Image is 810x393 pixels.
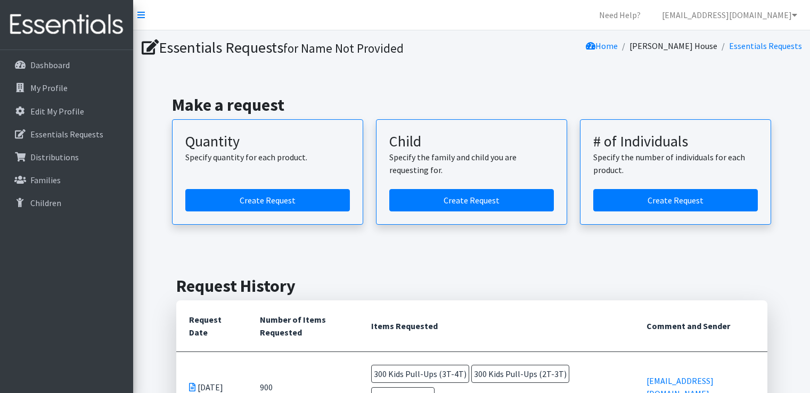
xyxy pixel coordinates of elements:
th: Request Date [176,300,247,352]
img: HumanEssentials [4,7,129,43]
h3: Quantity [185,133,350,151]
a: Edit My Profile [4,101,129,122]
p: Edit My Profile [30,106,84,117]
a: Need Help? [591,4,649,26]
h2: Make a request [172,95,771,115]
p: My Profile [30,83,68,93]
span: 300 Kids Pull-Ups (3T-4T) [371,365,469,383]
a: [PERSON_NAME] House [629,40,717,51]
p: Families [30,175,61,185]
a: Create a request for a child or family [389,189,554,211]
span: 300 Kids Pull-Ups (2T-3T) [471,365,569,383]
a: Families [4,169,129,191]
a: Create a request by quantity [185,189,350,211]
h2: Request History [176,276,767,296]
h3: # of Individuals [593,133,758,151]
a: Distributions [4,146,129,168]
a: Create a request by number of individuals [593,189,758,211]
p: Dashboard [30,60,70,70]
p: Distributions [30,152,79,162]
p: Essentials Requests [30,129,103,140]
th: Items Requested [358,300,634,352]
h1: Essentials Requests [142,38,468,57]
p: Children [30,198,61,208]
th: Comment and Sender [634,300,767,352]
a: [EMAIL_ADDRESS][DOMAIN_NAME] [653,4,806,26]
th: Number of Items Requested [247,300,358,352]
a: Essentials Requests [4,124,129,145]
p: Specify the family and child you are requesting for. [389,151,554,176]
small: for Name Not Provided [283,40,404,56]
a: Essentials Requests [729,40,802,51]
a: My Profile [4,77,129,99]
a: Children [4,192,129,214]
h3: Child [389,133,554,151]
p: Specify the number of individuals for each product. [593,151,758,176]
a: Dashboard [4,54,129,76]
p: Specify quantity for each product. [185,151,350,163]
a: Home [586,40,618,51]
